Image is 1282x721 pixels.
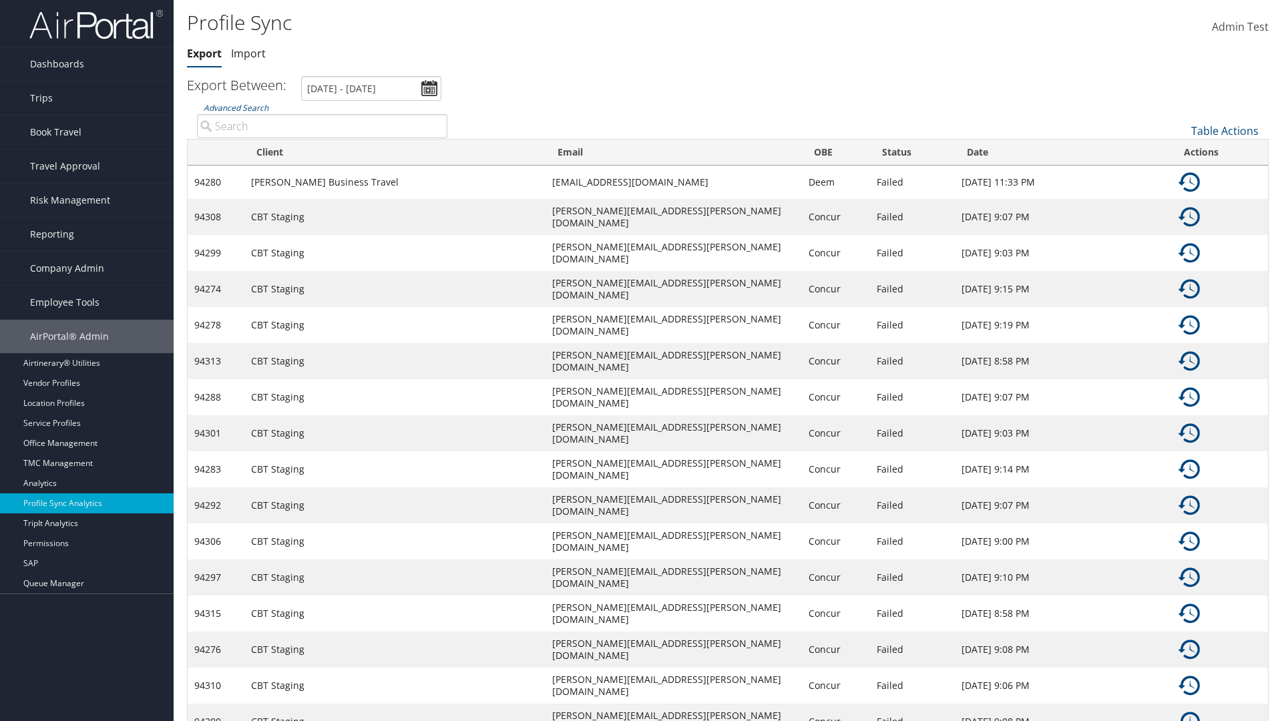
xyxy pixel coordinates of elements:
[870,343,955,379] td: Failed
[1179,206,1200,228] img: ta-history.png
[955,523,1172,559] td: [DATE] 9:00 PM
[955,140,1172,166] th: Date: activate to sort column ascending
[546,523,802,559] td: [PERSON_NAME][EMAIL_ADDRESS][PERSON_NAME][DOMAIN_NAME]
[546,415,802,451] td: [PERSON_NAME][EMAIL_ADDRESS][PERSON_NAME][DOMAIN_NAME]
[244,379,546,415] td: CBT Staging
[188,199,244,235] td: 94308
[1179,570,1200,583] a: Details
[30,150,100,183] span: Travel Approval
[546,668,802,704] td: [PERSON_NAME][EMAIL_ADDRESS][PERSON_NAME][DOMAIN_NAME]
[802,235,870,271] td: Concur
[870,559,955,595] td: Failed
[244,343,546,379] td: CBT Staging
[802,559,870,595] td: Concur
[546,632,802,668] td: [PERSON_NAME][EMAIL_ADDRESS][PERSON_NAME][DOMAIN_NAME]
[29,9,163,40] img: airportal-logo.png
[1179,642,1200,655] a: Details
[955,595,1172,632] td: [DATE] 8:58 PM
[802,343,870,379] td: Concur
[1179,462,1200,475] a: Details
[231,46,266,61] a: Import
[870,451,955,487] td: Failed
[802,451,870,487] td: Concur
[955,668,1172,704] td: [DATE] 9:06 PM
[1179,282,1200,294] a: Details
[188,559,244,595] td: 94297
[1179,678,1200,691] a: Details
[1179,172,1200,193] img: ta-history.png
[546,307,802,343] td: [PERSON_NAME][EMAIL_ADDRESS][PERSON_NAME][DOMAIN_NAME]
[188,343,244,379] td: 94313
[1172,140,1268,166] th: Actions
[244,307,546,343] td: CBT Staging
[244,140,546,166] th: Client: activate to sort column ascending
[1179,390,1200,403] a: Details
[870,595,955,632] td: Failed
[546,595,802,632] td: [PERSON_NAME][EMAIL_ADDRESS][PERSON_NAME][DOMAIN_NAME]
[802,271,870,307] td: Concur
[802,668,870,704] td: Concur
[30,184,110,217] span: Risk Management
[188,271,244,307] td: 94274
[870,307,955,343] td: Failed
[802,632,870,668] td: Concur
[955,199,1172,235] td: [DATE] 9:07 PM
[197,114,447,138] input: Advanced Search
[870,668,955,704] td: Failed
[1179,387,1200,408] img: ta-history.png
[802,199,870,235] td: Concur
[244,166,546,199] td: [PERSON_NAME] Business Travel
[546,199,802,235] td: [PERSON_NAME][EMAIL_ADDRESS][PERSON_NAME][DOMAIN_NAME]
[188,166,244,199] td: 94280
[870,415,955,451] td: Failed
[244,451,546,487] td: CBT Staging
[244,271,546,307] td: CBT Staging
[244,415,546,451] td: CBT Staging
[244,632,546,668] td: CBT Staging
[546,451,802,487] td: [PERSON_NAME][EMAIL_ADDRESS][PERSON_NAME][DOMAIN_NAME]
[955,271,1172,307] td: [DATE] 9:15 PM
[870,379,955,415] td: Failed
[870,487,955,523] td: Failed
[870,235,955,271] td: Failed
[1179,534,1200,547] a: Details
[1179,246,1200,258] a: Details
[1179,278,1200,300] img: ta-history.png
[955,487,1172,523] td: [DATE] 9:07 PM
[1179,675,1200,696] img: ta-history.png
[546,140,802,166] th: Email: activate to sort column ascending
[546,379,802,415] td: [PERSON_NAME][EMAIL_ADDRESS][PERSON_NAME][DOMAIN_NAME]
[955,415,1172,451] td: [DATE] 9:03 PM
[244,487,546,523] td: CBT Staging
[188,451,244,487] td: 94283
[244,199,546,235] td: CBT Staging
[955,451,1172,487] td: [DATE] 9:14 PM
[1179,606,1200,619] a: Details
[802,595,870,632] td: Concur
[188,487,244,523] td: 94292
[546,343,802,379] td: [PERSON_NAME][EMAIL_ADDRESS][PERSON_NAME][DOMAIN_NAME]
[955,379,1172,415] td: [DATE] 9:07 PM
[1179,423,1200,444] img: ta-history.png
[1179,210,1200,222] a: Details
[244,668,546,704] td: CBT Staging
[870,632,955,668] td: Failed
[802,379,870,415] td: Concur
[187,76,286,94] h3: Export Between:
[870,523,955,559] td: Failed
[546,487,802,523] td: [PERSON_NAME][EMAIL_ADDRESS][PERSON_NAME][DOMAIN_NAME]
[1179,318,1200,330] a: Details
[30,47,84,81] span: Dashboards
[1179,242,1200,264] img: ta-history.png
[188,523,244,559] td: 94306
[187,46,222,61] a: Export
[1179,495,1200,516] img: ta-history.png
[30,252,104,285] span: Company Admin
[1179,314,1200,336] img: ta-history.png
[1179,567,1200,588] img: ta-history.png
[870,271,955,307] td: Failed
[1179,426,1200,439] a: Details
[188,307,244,343] td: 94278
[870,140,955,166] th: Status: activate to sort column ascending
[30,115,81,149] span: Book Travel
